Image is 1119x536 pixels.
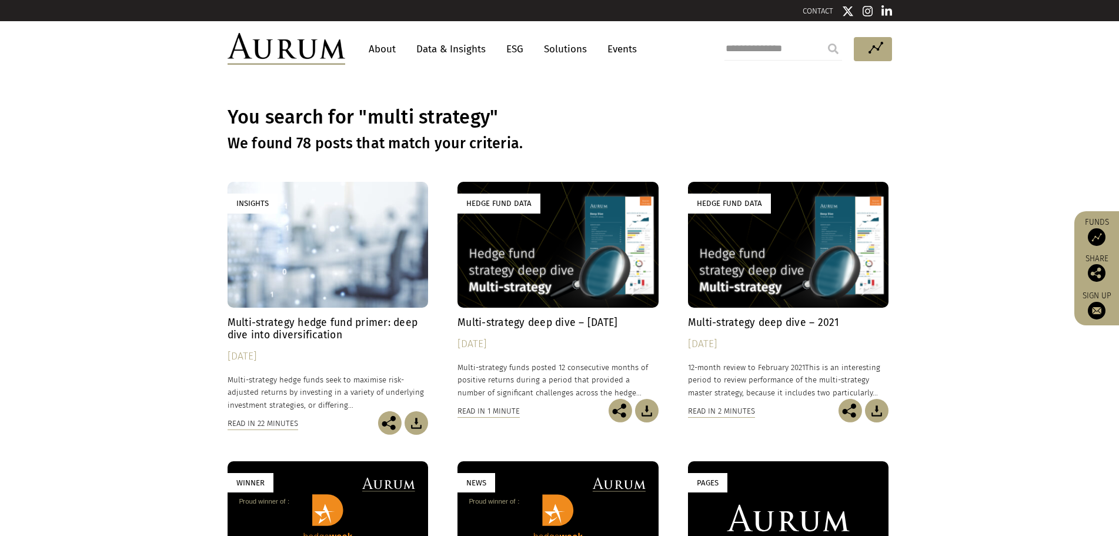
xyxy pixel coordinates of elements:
input: Submit [821,37,845,61]
a: Sign up [1080,291,1113,319]
img: Twitter icon [842,5,854,17]
img: Share this post [378,411,402,435]
p: 12-month review to February 2021This is an interesting period to review performance of the multi-... [688,361,889,398]
div: Pages [688,473,727,492]
div: Share [1080,255,1113,282]
h4: Multi-strategy deep dive – [DATE] [457,317,659,329]
img: Share this post [609,399,632,422]
a: Events [602,38,637,60]
img: Access Funds [1088,228,1105,246]
img: Download Article [405,411,428,435]
div: Hedge Fund Data [457,194,540,213]
div: Winner [228,473,273,492]
a: Funds [1080,217,1113,246]
div: Insights [228,194,278,213]
img: Download Article [865,399,888,422]
a: Insights Multi-strategy hedge fund primer: deep dive into diversification [DATE] Multi-strategy h... [228,182,429,411]
div: [DATE] [457,336,659,352]
h4: Multi-strategy hedge fund primer: deep dive into diversification [228,317,429,341]
div: News [457,473,495,492]
a: Solutions [538,38,593,60]
a: Hedge Fund Data Multi-strategy deep dive – 2021 [DATE] 12-month review to February 2021This is an... [688,182,889,398]
p: Multi-strategy hedge funds seek to maximise risk-adjusted returns by investing in a variety of un... [228,374,429,411]
h4: Multi-strategy deep dive – 2021 [688,317,889,329]
p: Multi-strategy funds posted 12 consecutive months of positive returns during a period that provid... [457,361,659,398]
a: CONTACT [803,6,833,15]
img: Linkedin icon [881,5,892,17]
div: [DATE] [228,348,429,365]
div: [DATE] [688,336,889,352]
a: ESG [500,38,529,60]
img: Aurum [228,33,345,65]
img: Download Article [635,399,659,422]
div: Read in 22 minutes [228,417,298,430]
img: Sign up to our newsletter [1088,302,1105,319]
a: Hedge Fund Data Multi-strategy deep dive – [DATE] [DATE] Multi-strategy funds posted 12 consecuti... [457,182,659,398]
h3: We found 78 posts that match your criteria. [228,135,892,152]
a: Data & Insights [410,38,492,60]
a: About [363,38,402,60]
img: Instagram icon [863,5,873,17]
div: Read in 1 minute [457,405,520,418]
div: Read in 2 minutes [688,405,755,418]
img: Share this post [839,399,862,422]
div: Hedge Fund Data [688,194,771,213]
h1: You search for "multi strategy" [228,106,892,129]
img: Share this post [1088,264,1105,282]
